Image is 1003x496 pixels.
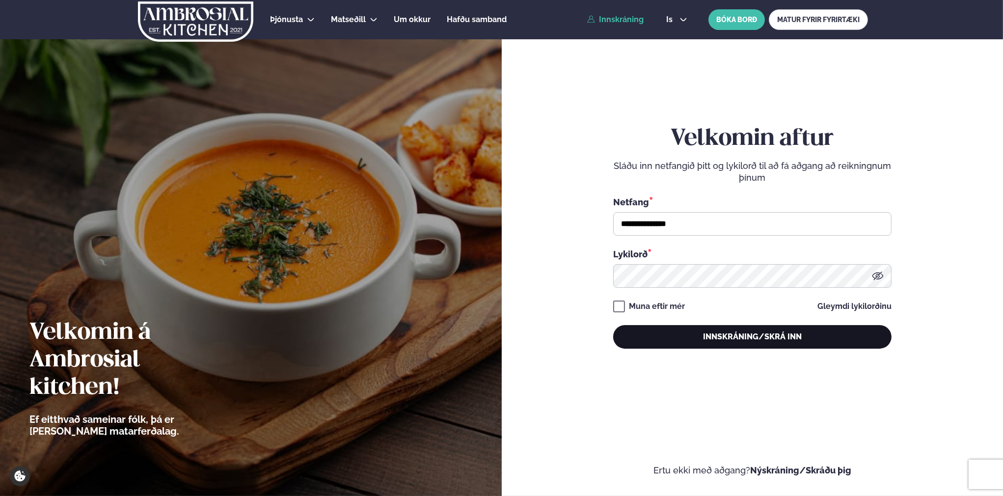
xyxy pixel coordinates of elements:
[270,15,303,24] span: Þjónusta
[613,325,892,349] button: Innskráning/Skrá inn
[394,15,431,24] span: Um okkur
[447,15,507,24] span: Hafðu samband
[613,160,892,184] p: Sláðu inn netfangið þitt og lykilorð til að fá aðgang að reikningnum þínum
[613,248,892,260] div: Lykilorð
[769,9,868,30] a: MATUR FYRIR FYRIRTÆKI
[613,195,892,208] div: Netfang
[29,319,233,402] h2: Velkomin á Ambrosial kitchen!
[658,16,695,24] button: is
[531,465,974,476] p: Ertu ekki með aðgang?
[137,1,254,42] img: logo
[666,16,676,24] span: is
[817,303,892,310] a: Gleymdi lykilorðinu
[447,14,507,26] a: Hafðu samband
[10,466,30,486] a: Cookie settings
[587,15,644,24] a: Innskráning
[331,14,366,26] a: Matseðill
[708,9,765,30] button: BÓKA BORÐ
[270,14,303,26] a: Þjónusta
[331,15,366,24] span: Matseðill
[29,413,233,437] p: Ef eitthvað sameinar fólk, þá er [PERSON_NAME] matarferðalag.
[750,465,851,475] a: Nýskráning/Skráðu þig
[394,14,431,26] a: Um okkur
[613,125,892,153] h2: Velkomin aftur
